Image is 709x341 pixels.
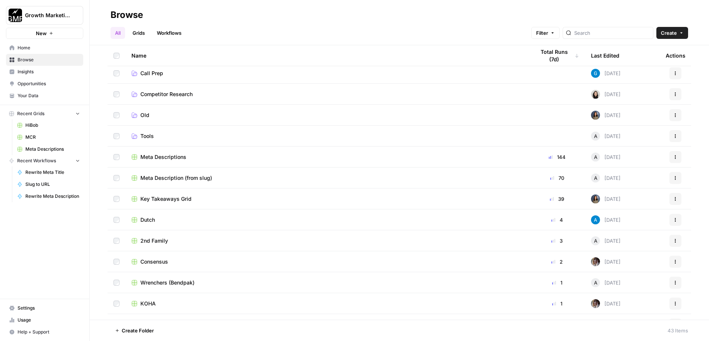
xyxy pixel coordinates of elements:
img: rw7z87w77s6b6ah2potetxv1z3h6 [591,257,600,266]
div: 4 [535,216,579,224]
a: Rewrite Meta Description [14,190,83,202]
div: [DATE] [591,299,621,308]
button: Recent Grids [6,108,83,119]
span: A [594,174,597,182]
span: MCR [25,134,80,141]
div: 144 [535,153,579,161]
div: [DATE] [591,278,621,287]
span: Meta Descriptions [25,146,80,153]
div: [DATE] [591,236,621,245]
span: Old [140,111,149,119]
span: A [594,153,597,161]
span: Wrenchers (Bendpak) [140,279,195,286]
a: Grids [128,27,149,39]
span: New [36,30,47,37]
a: Meta Description (from slug) [131,174,523,182]
div: [DATE] [591,257,621,266]
span: Growth Marketing Pro [25,12,70,19]
span: Recent Grids [17,110,44,117]
div: [DATE] [591,194,621,203]
div: Last Edited [591,45,619,66]
img: t5ef5oef8zpw1w4g2xghobes91mw [591,90,600,99]
div: [DATE] [591,111,621,120]
a: Meta Descriptions [131,153,523,161]
div: Name [131,45,523,66]
a: Workflows [152,27,186,39]
span: KOHA [140,300,156,307]
span: A [594,237,597,245]
a: KOHA [131,300,523,307]
button: New [6,28,83,39]
a: 2nd Family [131,237,523,245]
span: Rewrite Meta Description [25,193,80,200]
span: Your Data [18,92,80,99]
img: u99bmcgxqvov025qtycidzovv28u [591,69,600,78]
button: Create [656,27,688,39]
a: Opportunities [6,78,83,90]
span: Key Takeaways Grid [140,195,192,203]
a: All [111,27,125,39]
a: Home [6,42,83,54]
button: Help + Support [6,326,83,338]
a: Call Prep [131,70,523,77]
a: MCR [14,131,83,143]
span: Rewrite Meta Title [25,169,80,176]
span: Consensus [140,258,168,265]
span: Usage [18,317,80,323]
button: Create Folder [111,325,158,337]
span: A [594,132,597,140]
div: Total Runs (7d) [535,45,579,66]
a: Rewrite Meta Title [14,166,83,178]
span: Filter [536,29,548,37]
div: [DATE] [591,90,621,99]
a: Consensus [131,258,523,265]
span: Create Folder [122,327,154,334]
button: Recent Workflows [6,155,83,166]
span: Home [18,44,80,51]
div: 1 [535,300,579,307]
span: Recent Workflows [17,157,56,164]
a: Slug to URL [14,178,83,190]
a: Wrenchers (Bendpak) [131,279,523,286]
span: Slug to URL [25,181,80,188]
span: 2nd Family [140,237,168,245]
img: do124gdx894f335zdccqe6wlef5a [591,215,600,224]
div: Actions [666,45,685,66]
div: [DATE] [591,153,621,162]
span: Help + Support [18,329,80,335]
a: Your Data [6,90,83,102]
img: Growth Marketing Pro Logo [9,9,22,22]
a: HiBob [14,119,83,131]
img: q840ambyqsdkpt4363qgssii3vef [591,111,600,120]
a: Tools [131,132,523,140]
span: Call Prep [140,70,163,77]
span: Meta Descriptions [140,153,186,161]
div: [DATE] [591,173,621,182]
a: Insights [6,66,83,78]
span: Insights [18,68,80,75]
img: rw7z87w77s6b6ah2potetxv1z3h6 [591,299,600,308]
div: 70 [535,174,579,182]
img: q840ambyqsdkpt4363qgssii3vef [591,194,600,203]
span: Browse [18,56,80,63]
span: Settings [18,305,80,311]
div: [DATE] [591,215,621,224]
div: 2 [535,258,579,265]
span: Dutch [140,216,155,224]
span: Tools [140,132,154,140]
a: Settings [6,302,83,314]
button: Workspace: Growth Marketing Pro [6,6,83,25]
input: Search [574,29,650,37]
a: Dutch [131,216,523,224]
span: Meta Description (from slug) [140,174,212,182]
button: Filter [531,27,560,39]
a: Competitor Research [131,90,523,98]
a: Usage [6,314,83,326]
div: 1 [535,279,579,286]
span: A [594,279,597,286]
span: Opportunities [18,80,80,87]
a: Meta Descriptions [14,143,83,155]
a: Browse [6,54,83,66]
div: 3 [535,237,579,245]
span: Competitor Research [140,90,193,98]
